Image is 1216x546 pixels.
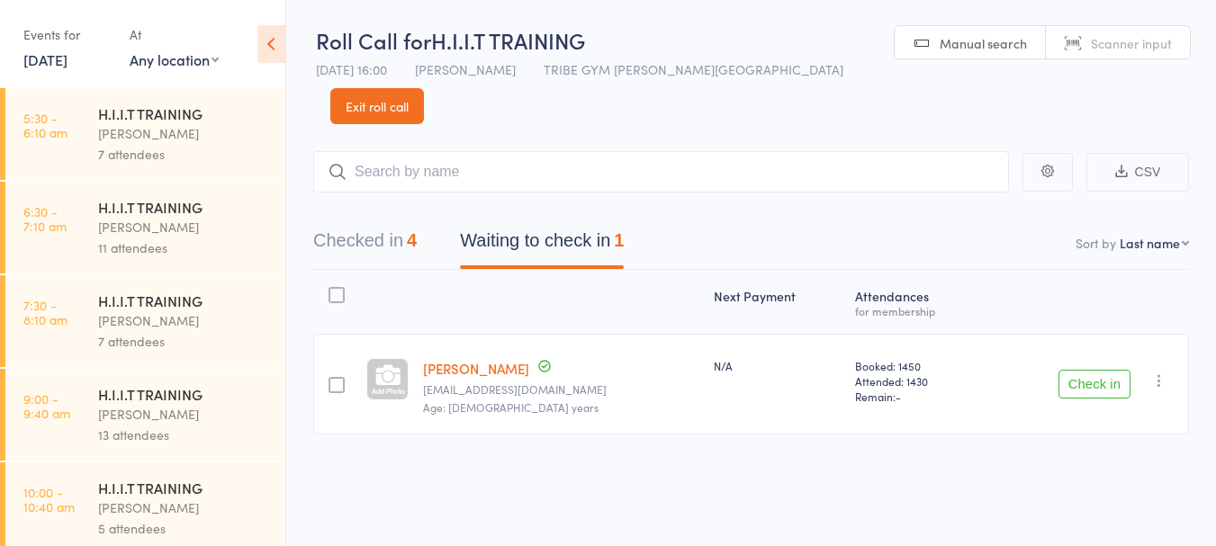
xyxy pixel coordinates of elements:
div: H.I.I.T TRAINING [98,384,270,404]
div: H.I.I.T TRAINING [98,103,270,123]
button: CSV [1086,153,1189,192]
small: dagostini71@gmail.com [423,383,699,396]
span: Remain: [855,389,979,404]
button: Check in [1058,370,1130,398]
span: Manual search [940,34,1027,52]
div: [PERSON_NAME] [98,123,270,144]
div: 7 attendees [98,144,270,165]
div: 5 attendees [98,518,270,539]
a: 6:30 -7:10 amH.I.I.T TRAINING[PERSON_NAME]11 attendees [5,182,285,273]
time: 7:30 - 8:10 am [23,298,68,327]
span: - [896,389,901,404]
div: H.I.I.T TRAINING [98,478,270,497]
a: Exit roll call [330,88,424,124]
div: [PERSON_NAME] [98,497,270,518]
span: H.I.I.T TRAINING [431,25,585,55]
button: Waiting to check in1 [460,221,624,269]
div: [PERSON_NAME] [98,310,270,331]
a: [PERSON_NAME] [423,359,529,378]
div: Next Payment [707,278,848,326]
span: [DATE] 16:00 [316,60,387,78]
span: [PERSON_NAME] [415,60,516,78]
a: 5:30 -6:10 amH.I.I.T TRAINING[PERSON_NAME]7 attendees [5,88,285,180]
div: 1 [614,230,624,250]
input: Search by name [313,151,1009,192]
a: 7:30 -8:10 amH.I.I.T TRAINING[PERSON_NAME]7 attendees [5,275,285,367]
span: Age: [DEMOGRAPHIC_DATA] years [423,399,599,415]
time: 6:30 - 7:10 am [23,204,67,233]
div: [PERSON_NAME] [98,217,270,237]
div: [PERSON_NAME] [98,404,270,425]
div: Last name [1120,234,1180,252]
div: Events for [23,20,112,49]
span: Attended: 1430 [855,373,979,389]
div: At [130,20,219,49]
div: Any location [130,49,219,69]
div: 11 attendees [98,237,270,258]
label: Sort by [1076,234,1116,252]
button: Checked in4 [313,221,417,269]
div: N/A [714,358,841,373]
div: 7 attendees [98,331,270,352]
span: TRIBE GYM [PERSON_NAME][GEOGRAPHIC_DATA] [544,60,843,78]
span: Roll Call for [316,25,431,55]
a: 9:00 -9:40 amH.I.I.T TRAINING[PERSON_NAME]13 attendees [5,369,285,461]
a: [DATE] [23,49,68,69]
div: H.I.I.T TRAINING [98,197,270,217]
span: Scanner input [1091,34,1172,52]
time: 9:00 - 9:40 am [23,391,70,420]
div: 4 [407,230,417,250]
div: H.I.I.T TRAINING [98,291,270,310]
div: Atten­dances [848,278,986,326]
div: for membership [855,305,979,317]
span: Booked: 1450 [855,358,979,373]
time: 10:00 - 10:40 am [23,485,75,514]
time: 5:30 - 6:10 am [23,111,68,139]
div: 13 attendees [98,425,270,445]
